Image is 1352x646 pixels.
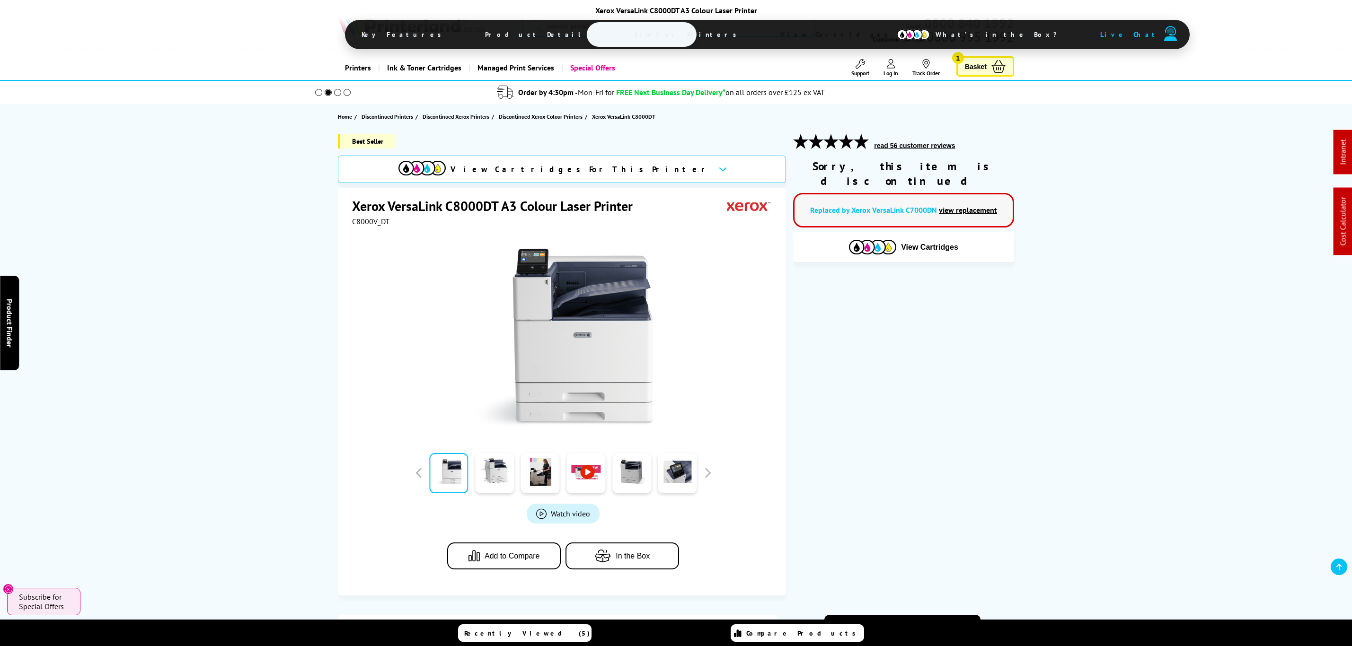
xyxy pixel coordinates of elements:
a: Log In [884,59,898,77]
a: Ink & Toner Cartridges [378,56,468,80]
img: user-headset-duotone.svg [1164,26,1177,41]
span: Discontinued Xerox Colour Printers [499,112,583,122]
a: Discontinued Xerox Printers [423,112,492,122]
span: Support [851,70,869,77]
span: Mon-Fri for [578,87,614,97]
span: Product Finder [5,299,14,348]
img: Cartridges [849,240,896,254]
span: 1 [952,52,964,64]
span: Watch video [551,509,590,518]
span: Add to Compare [485,552,540,560]
a: View Brochure [824,615,981,638]
li: modal_delivery [302,84,1020,101]
a: Recently Viewed (5) [458,624,592,642]
span: Order by 4:30pm - [518,87,614,97]
a: Cost Calculator [1338,197,1348,246]
span: Discontinued Printers [362,112,413,122]
button: View Cartridges [800,239,1007,255]
button: read 56 customer reviews [871,141,958,150]
div: Sorry, this item is discontinued [793,159,1014,188]
span: View Cartridges [766,22,911,47]
a: Replaced by Xerox VersaLink C7000DN [810,205,937,215]
span: Recently Viewed (5) [464,629,590,637]
a: Compare Products [731,624,864,642]
span: What’s in the Box? [921,23,1080,46]
span: Home [338,112,352,122]
a: Special Offers [561,56,622,80]
span: Product Details [471,23,610,46]
a: Discontinued Xerox Colour Printers [499,112,585,122]
span: Ink & Toner Cartridges [387,56,461,80]
a: Basket 1 [956,56,1014,77]
span: View Cartridges For This Printer [451,164,711,175]
span: Best Seller [338,134,395,148]
a: Intranet [1338,140,1348,165]
span: FREE Next Business Day Delivery* [616,87,725,97]
span: Similar Printers [620,23,756,46]
span: In the Box [616,552,650,560]
a: Product_All_Videos [527,504,600,524]
a: Managed Print Services [468,56,561,80]
button: Add to Compare [447,542,561,569]
span: Log In [884,70,898,77]
a: Support [851,59,869,77]
span: Discontinued Xerox Printers [423,112,489,122]
a: Discontinued Printers [362,112,415,122]
span: Key Features [347,23,460,46]
span: Compare Products [746,629,861,637]
span: Subscribe for Special Offers [19,592,71,611]
span: Live Chat [1100,30,1159,39]
div: Xerox VersaLink C8000DT A3 Colour Laser Printer [345,6,1007,15]
img: cmyk-icon.svg [897,29,930,40]
a: Home [338,112,354,122]
span: Basket [965,60,987,73]
a: Track Order [912,59,940,77]
a: Printers [338,56,378,80]
button: Close [3,584,14,594]
img: View Cartridges [398,161,446,175]
div: on all orders over £125 ex VAT [725,87,825,97]
h1: Xerox VersaLink C8000DT A3 Colour Laser Printer [352,197,642,215]
img: Xerox [727,197,770,215]
button: In the Box [566,542,679,569]
span: View Cartridges [901,243,958,252]
span: C8000V_DT [352,217,389,226]
img: Xerox VersaLink C8000DT [470,245,656,430]
a: view replacement [939,205,997,215]
span: Xerox VersaLink C8000DT [592,112,655,122]
a: Xerox VersaLink C8000DT [592,112,658,122]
